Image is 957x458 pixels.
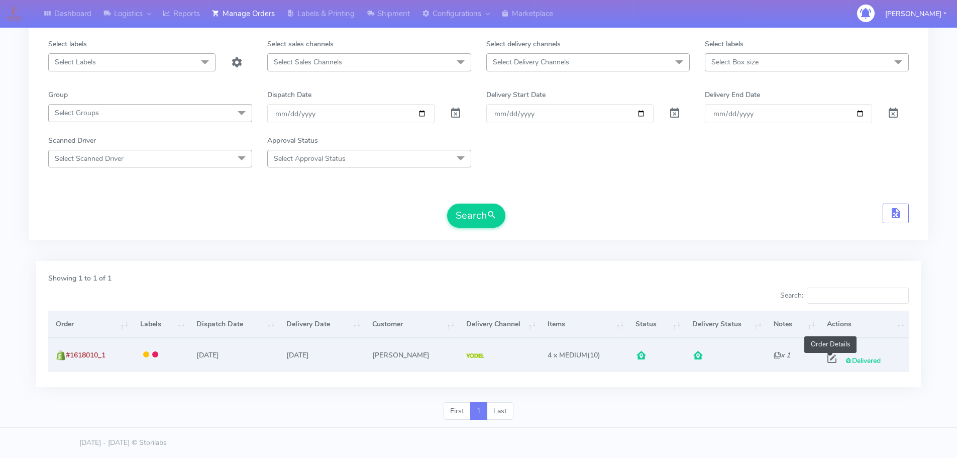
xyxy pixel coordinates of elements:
th: Notes: activate to sort column ascending [766,311,819,338]
th: Order: activate to sort column ascending [48,311,132,338]
th: Delivery Status: activate to sort column ascending [685,311,766,338]
img: shopify.png [56,350,66,360]
th: Actions: activate to sort column ascending [819,311,909,338]
span: 4 x MEDIUM [548,350,587,360]
th: Dispatch Date: activate to sort column ascending [189,311,279,338]
button: [PERSON_NAME] [878,4,954,24]
label: Select labels [48,39,87,49]
th: Customer: activate to sort column ascending [365,311,459,338]
span: Select Groups [55,108,99,118]
label: Showing 1 to 1 of 1 [48,273,112,284]
span: Select Box size [711,57,759,67]
label: Dispatch Date [267,89,311,100]
label: Approval Status [267,135,318,146]
td: [DATE] [279,338,365,372]
span: #1618010_1 [66,350,105,360]
th: Delivery Channel: activate to sort column ascending [459,311,540,338]
button: Search [447,204,505,228]
label: Select delivery channels [486,39,561,49]
span: Select Sales Channels [274,57,342,67]
span: Select Approval Status [274,154,346,163]
input: Search: [807,288,909,304]
span: Select Labels [55,57,96,67]
label: Search: [780,288,909,304]
th: Items: activate to sort column ascending [540,311,628,338]
td: [PERSON_NAME] [365,338,459,372]
a: 1 [470,402,487,420]
span: Select Scanned Driver [55,154,124,163]
span: Select Delivery Channels [493,57,569,67]
label: Group [48,89,68,100]
td: [DATE] [189,338,279,372]
th: Delivery Date: activate to sort column ascending [279,311,365,338]
th: Labels: activate to sort column ascending [132,311,189,338]
label: Select sales channels [267,39,334,49]
label: Select labels [705,39,743,49]
i: x 1 [774,350,790,360]
th: Status: activate to sort column ascending [628,311,685,338]
label: Delivery Start Date [486,89,546,100]
span: (10) [548,350,600,360]
img: Yodel [466,353,484,358]
label: Delivery End Date [705,89,760,100]
label: Scanned Driver [48,135,96,146]
span: Delivered [845,356,881,365]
